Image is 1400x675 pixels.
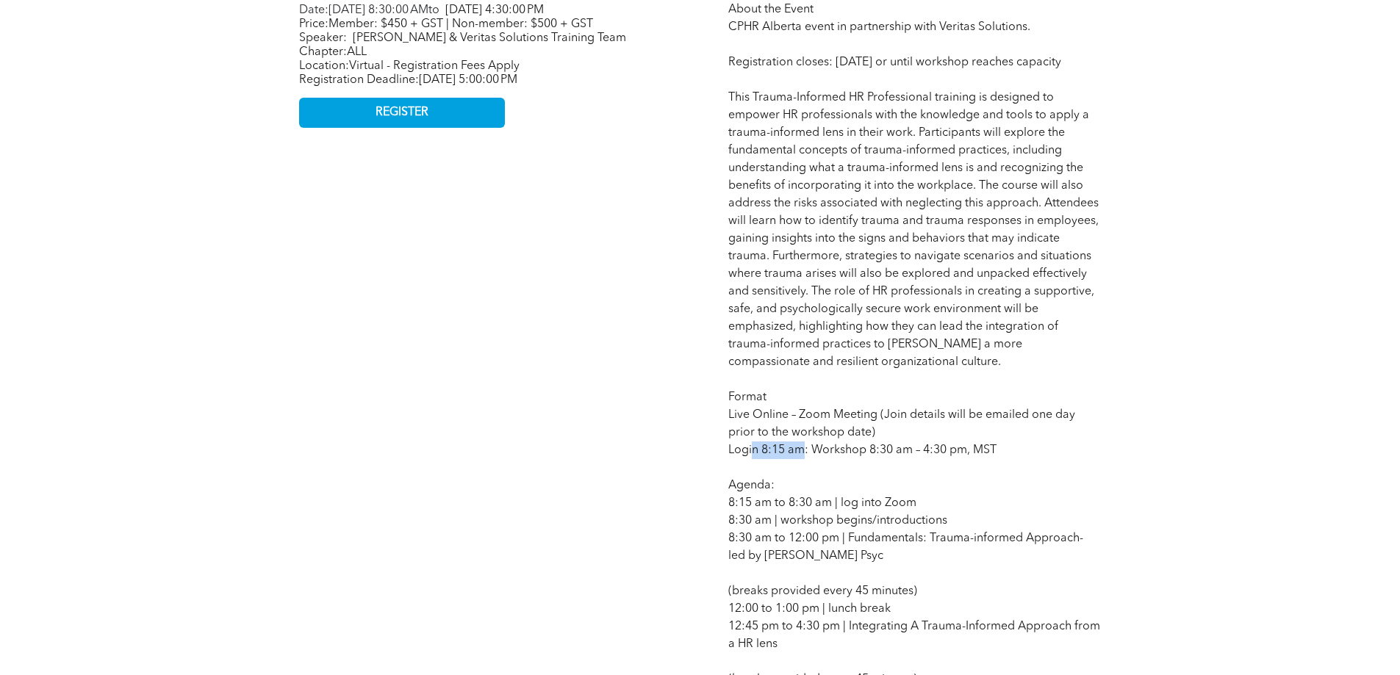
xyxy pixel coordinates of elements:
span: [PERSON_NAME] & Veritas Solutions Training Team [353,32,626,44]
span: REGISTER [376,106,428,120]
span: Virtual - Registration Fees Apply [349,60,520,72]
span: Chapter: [299,46,367,58]
span: [DATE] 8:30:00 AM [329,4,428,16]
span: Member: $450 + GST | Non-member: $500 + GST [329,18,593,30]
span: Location: Registration Deadline: [299,60,520,86]
span: [DATE] 5:00:00 PM [419,74,517,86]
a: REGISTER [299,98,505,128]
span: Date: to [299,4,439,16]
span: [DATE] 4:30:00 PM [445,4,544,16]
span: Price: [299,18,593,30]
span: ALL [347,46,367,58]
span: Speaker: [299,32,347,44]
